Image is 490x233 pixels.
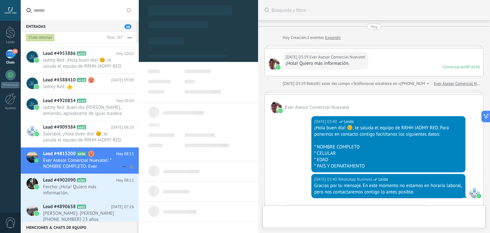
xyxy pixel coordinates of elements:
div: * ⁠EDAD [314,157,463,163]
div: Chats [1,61,20,65]
div: [DATE] 03:39 [286,54,309,60]
span: Ever Asesor Comercial Nuevatel: * NOMBRE COMPLETO: Ever [PERSON_NAME] * ⁠CELULAR: [PHONE_NUMBER] ... [43,157,122,169]
span: Leído [344,118,354,125]
a: Lead #4815200 A596 Hoy 08:15 Ever Asesor Comercial Nuevatel: * NOMBRE COMPLETO: Ever [PERSON_NAME... [21,147,139,174]
img: waba.svg [276,65,280,70]
a: Ever Asesor Comercial Nuevatel [434,80,480,87]
div: WhatsApp [1,82,19,88]
span: [DATE] 08:20 [111,124,134,131]
span: Hoy 10:02 [116,50,134,57]
div: Leads [1,40,20,44]
span: El valor del campo «Teléfono» [317,80,370,87]
a: Lead #4388410 A118 [DATE] 09:09 Jadmy Red: 👍 [21,74,139,94]
span: [DATE] 09:09 [111,77,134,83]
img: waba.svg [34,211,39,216]
div: * NOMBRE COMPLETO [314,144,463,150]
div: Creación: [283,34,341,41]
a: Expandir [325,34,341,41]
span: Lead #4815200 [43,151,76,157]
span: Robot [307,81,317,86]
span: Jadmy Red: ¡Hola buen día! 😊, te saluda el equipo de RRHH JADMY RED. - La modalidad es presencial... [43,57,122,69]
img: waba.svg [34,158,39,163]
span: Lead #4920854 [43,98,76,104]
div: [DATE] 03:40 [314,118,338,125]
div: Hoy [371,24,378,30]
a: Lead #4953886 A470 Hoy 10:02 Jadmy Red: ¡Hola buen día! 😊, te saluda el equipo de RRHH JADMY RED.... [21,47,139,73]
span: [DATE] 07:26 [111,204,134,210]
span: Búsqueda y filtro [271,7,484,13]
img: waba.svg [34,58,39,63]
div: [DATE] 03:39 [283,80,307,87]
span: A470 [77,51,86,56]
div: [DATE] 03:40 [314,176,338,183]
span: A381 [77,178,86,182]
span: 2 eventos [307,34,324,41]
div: * ⁠PAÍS Y DEPARTAMENTO [314,163,463,169]
img: waba.svg [477,194,481,198]
div: * ⁠CELULAR [314,150,463,157]
span: A118 [77,78,86,82]
img: waba.svg [34,105,39,110]
a: Lead #4902090 A381 Hoy 08:11 Fercho: ¡Hola! Quiero más información. [21,174,139,200]
span: Ever Asesor Comercial Nuevatel [270,101,282,113]
span: 10 [12,49,18,54]
a: Lead #4909384 A603 [DATE] 08:20 Salesbot: ¡Hola buen día! 😊, te saluda el equipo de RRHH JADMY RE... [21,121,139,147]
span: Hoy 08:11 [116,177,134,184]
span: 10 [124,24,131,29]
span: A596 [77,152,86,156]
span: Salesbot: ¡Hola buen día! 😊, te saluda el equipo de RRHH JADMY RED. Para ponernos en contacto con... [43,131,122,143]
img: waba.svg [34,85,39,89]
span: Ever Asesor Comercial Nuevatel [285,104,349,110]
span: A143 [77,99,86,103]
div: ¡Hola! Quiero más información. [286,60,365,67]
span: Lead #4953886 [43,50,76,57]
div: Hoy [283,34,291,41]
span: Lead #4909384 [43,124,76,131]
img: waba.svg [278,109,283,113]
span: Ever Asesor Comercial Nuevatel [309,54,365,60]
span: Jadmy Red: 👍 [43,84,122,90]
span: Fercho: ¡Hola! Quiero más información. [43,184,122,196]
div: № A596 [466,64,480,70]
div: Conversación [442,64,466,70]
div: Entradas [21,20,137,32]
span: Ever Asesor Comercial Nuevatel [268,58,279,70]
span: A602 [77,205,86,209]
span: Hoy 09:04 [116,98,134,104]
img: waba.svg [34,185,39,189]
a: Lead #4890658 A602 [DATE] 07:26 [PERSON_NAME]: [PERSON_NAME] [PHONE_NUMBER] 23 años [GEOGRAPHIC_D... [21,200,139,227]
div: Gracias por tu mensaje. En este momento no estamos en horario laboral, pero nos contactaremos con... [314,183,463,195]
span: Lead #4902090 [43,177,76,184]
span: Lead #4388410 [43,77,76,83]
span: WhatsApp Business [469,187,480,198]
span: Leído [378,176,388,183]
img: waba.svg [34,132,39,136]
span: Lead #4890658 [43,204,76,210]
div: Chats abiertos [26,34,55,41]
div: Ajustes [1,106,20,110]
a: Lead #4920854 A143 Hoy 09:04 Jadmy Red: Buen día [PERSON_NAME], entiendo, agradecerte de igual ma... [21,94,139,121]
span: WhatsApp Business [338,176,373,183]
span: se establece en «[PHONE_NUMBER]» [370,80,435,87]
span: Jadmy Red: Buen día [PERSON_NAME], entiendo, agradecerte de igual manera por el interés hacia nos... [43,104,122,117]
span: Hoy 08:15 [116,151,134,157]
span: A603 [77,125,86,129]
div: Total: 287 [104,34,123,41]
span: [PERSON_NAME]: [PERSON_NAME] [PHONE_NUMBER] 23 años [GEOGRAPHIC_DATA] - [GEOGRAPHIC_DATA] [43,210,122,222]
div: Menciones & Chats de equipo [21,222,137,233]
div: ¡Hola buen día! 😊, te saluda el equipo de RRHH JADMY RED. Para ponernos en contacto contigo facil... [314,125,463,138]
